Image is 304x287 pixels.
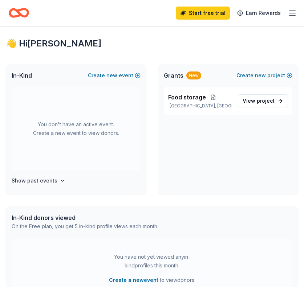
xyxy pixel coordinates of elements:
span: Food storage [168,93,206,102]
div: New [186,71,201,79]
p: [GEOGRAPHIC_DATA], [GEOGRAPHIC_DATA] [168,103,232,109]
div: You don't have an active event. Create a new event to view donors. [12,87,141,171]
button: Createnewevent [88,71,141,80]
button: Show past events [12,176,65,185]
div: In-Kind donors viewed [12,213,158,222]
span: In-Kind [12,71,32,80]
span: project [257,98,275,104]
button: Createnewproject [236,71,292,80]
span: Grants [164,71,183,80]
div: On the Free plan, you get 5 in-kind profile views each month. [12,222,158,231]
div: You have not yet viewed any in-kind profiles this month. [107,253,198,270]
span: to view donors . [109,276,195,284]
div: 👋 Hi [PERSON_NAME] [6,38,298,49]
span: new [106,71,117,80]
h4: Show past events [12,176,57,185]
a: View project [238,94,288,107]
span: new [255,71,266,80]
a: Start free trial [176,7,230,20]
a: Earn Rewards [233,7,285,20]
span: View [243,97,275,105]
a: Home [9,4,29,21]
button: Create a newevent [109,276,158,284]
